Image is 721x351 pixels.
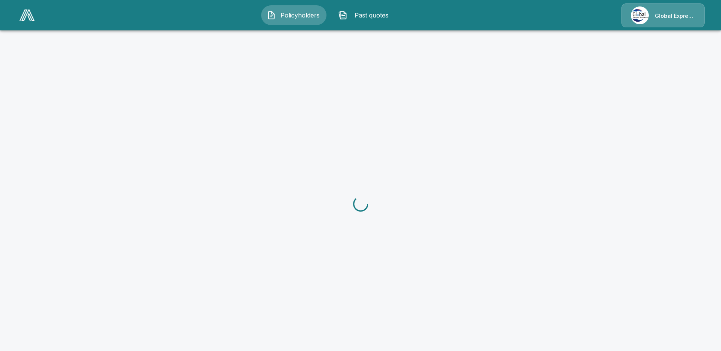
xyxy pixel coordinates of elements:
[333,5,398,25] button: Past quotes IconPast quotes
[350,11,392,20] span: Past quotes
[261,5,326,25] button: Policyholders IconPolicyholders
[19,9,35,21] img: AA Logo
[338,11,347,20] img: Past quotes Icon
[279,11,321,20] span: Policyholders
[267,11,276,20] img: Policyholders Icon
